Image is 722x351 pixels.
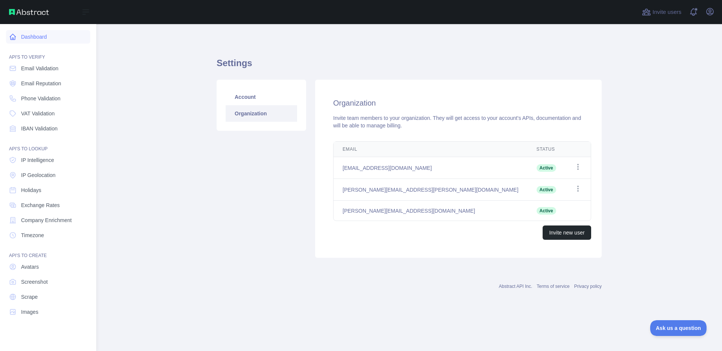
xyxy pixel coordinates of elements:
td: [PERSON_NAME][EMAIL_ADDRESS][PERSON_NAME][DOMAIN_NAME] [334,179,528,201]
a: Avatars [6,260,90,274]
span: VAT Validation [21,110,55,117]
span: Exchange Rates [21,201,60,209]
a: Abstract API Inc. [499,284,532,289]
a: Email Reputation [6,77,90,90]
div: API'S TO VERIFY [6,45,90,60]
h2: Organization [333,98,584,108]
a: Email Validation [6,62,90,75]
span: Active [537,164,556,172]
a: Scrape [6,290,90,304]
a: Terms of service [537,284,569,289]
span: Invite users [652,8,681,17]
a: IBAN Validation [6,122,90,135]
button: Invite users [640,6,683,18]
a: Company Enrichment [6,213,90,227]
a: Phone Validation [6,92,90,105]
th: Email [334,142,528,157]
img: Abstract API [9,9,49,15]
a: Timezone [6,228,90,242]
td: [PERSON_NAME][EMAIL_ADDRESS][DOMAIN_NAME] [334,201,528,221]
span: IBAN Validation [21,125,58,132]
a: Exchange Rates [6,198,90,212]
a: Account [226,89,297,105]
span: Active [537,207,556,215]
h1: Settings [217,57,602,75]
a: IP Intelligence [6,153,90,167]
div: API'S TO LOOKUP [6,137,90,152]
span: Company Enrichment [21,216,72,224]
span: Email Reputation [21,80,61,87]
a: Images [6,305,90,319]
span: Avatars [21,263,39,271]
a: VAT Validation [6,107,90,120]
div: Invite team members to your organization. They will get access to your account's APIs, documentat... [333,114,584,129]
span: Images [21,308,38,316]
iframe: Toggle Customer Support [650,320,707,336]
th: Status [528,142,565,157]
span: Scrape [21,293,38,301]
a: Holidays [6,183,90,197]
span: Holidays [21,186,41,194]
span: Active [537,186,556,194]
span: Timezone [21,231,44,239]
span: IP Intelligence [21,156,54,164]
a: Screenshot [6,275,90,289]
span: Phone Validation [21,95,61,102]
span: Screenshot [21,278,48,286]
a: Privacy policy [574,284,602,289]
a: IP Geolocation [6,168,90,182]
a: Organization [226,105,297,122]
td: [EMAIL_ADDRESS][DOMAIN_NAME] [334,157,528,179]
span: IP Geolocation [21,171,56,179]
div: API'S TO CREATE [6,244,90,259]
span: Email Validation [21,65,58,72]
a: Dashboard [6,30,90,44]
button: Invite new user [543,225,591,240]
